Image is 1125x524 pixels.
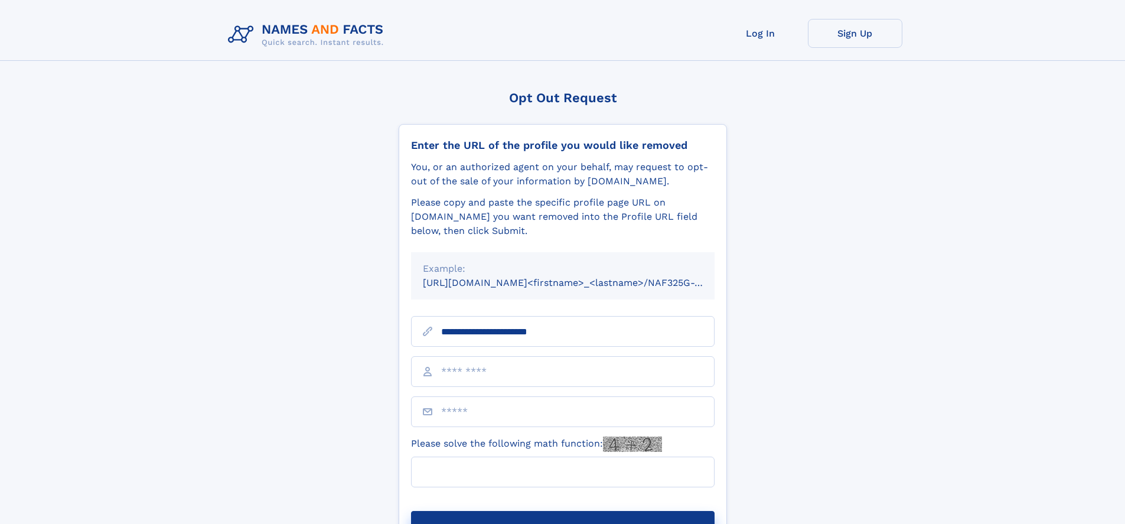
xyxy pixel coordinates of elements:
div: Enter the URL of the profile you would like removed [411,139,715,152]
div: You, or an authorized agent on your behalf, may request to opt-out of the sale of your informatio... [411,160,715,188]
div: Opt Out Request [399,90,727,105]
img: Logo Names and Facts [223,19,393,51]
label: Please solve the following math function: [411,437,662,452]
div: Please copy and paste the specific profile page URL on [DOMAIN_NAME] you want removed into the Pr... [411,196,715,238]
small: [URL][DOMAIN_NAME]<firstname>_<lastname>/NAF325G-xxxxxxxx [423,277,737,288]
a: Sign Up [808,19,902,48]
div: Example: [423,262,703,276]
a: Log In [713,19,808,48]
